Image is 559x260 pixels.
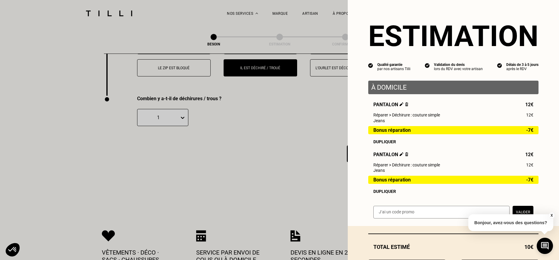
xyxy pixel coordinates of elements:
[513,206,533,218] button: Valider
[525,152,533,157] span: 12€
[373,102,408,107] span: Pantalon
[400,152,404,156] img: Éditer
[373,139,533,144] div: Dupliquer
[526,113,533,117] span: 12€
[497,63,502,68] img: icon list info
[405,102,408,106] img: Supprimer
[506,67,539,71] div: après le RDV
[373,152,408,157] span: Pantalon
[368,19,539,53] section: Estimation
[377,67,410,71] div: par nos artisans Tilli
[405,152,408,156] img: Supprimer
[548,212,554,219] button: X
[373,168,385,173] span: Jeans
[400,102,404,106] img: Éditer
[373,189,533,194] div: Dupliquer
[373,118,385,123] span: Jeans
[368,244,539,250] div: Total estimé
[373,113,440,117] span: Réparer > Déchirure : couture simple
[373,206,510,218] input: J‘ai un code promo
[377,63,410,67] div: Qualité garantie
[526,162,533,167] span: 12€
[525,102,533,107] span: 12€
[468,214,553,231] p: Bonjour, avez-vous des questions?
[506,63,539,67] div: Délais de 3 à 5 jours
[526,177,533,182] span: -7€
[373,177,411,182] span: Bonus réparation
[368,63,373,68] img: icon list info
[434,67,483,71] div: lors du RDV avec votre artisan
[373,128,411,133] span: Bonus réparation
[524,244,533,250] span: 10€
[371,84,535,91] p: À domicile
[425,63,430,68] img: icon list info
[373,162,440,167] span: Réparer > Déchirure : couture simple
[526,128,533,133] span: -7€
[434,63,483,67] div: Validation du devis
